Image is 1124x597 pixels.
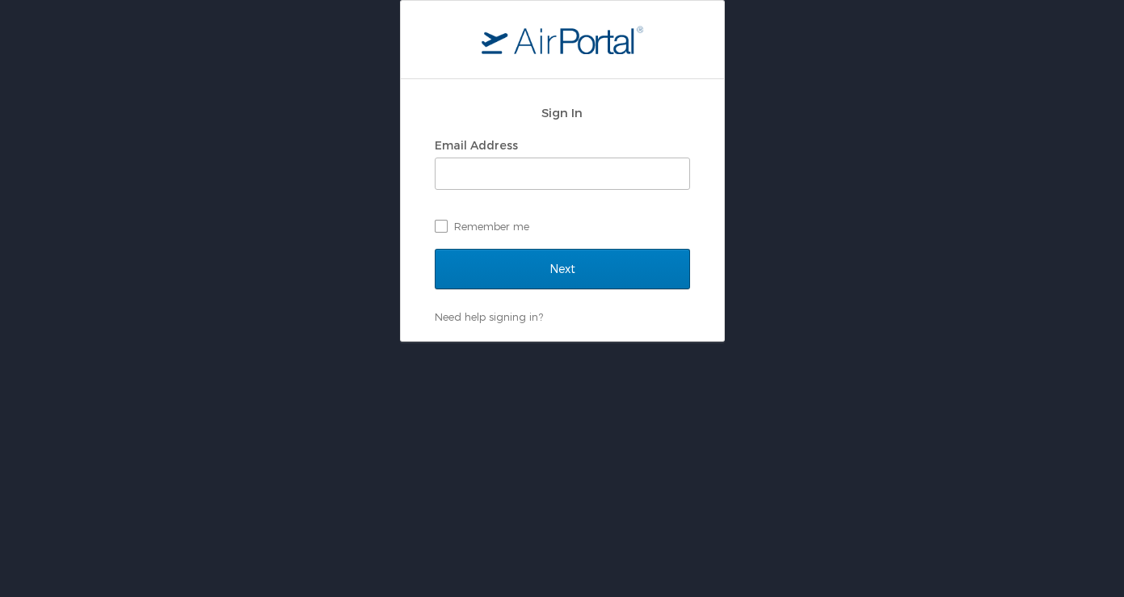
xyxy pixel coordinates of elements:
[435,310,543,323] a: Need help signing in?
[482,25,643,54] img: logo
[435,249,690,289] input: Next
[435,103,690,122] h2: Sign In
[435,214,690,238] label: Remember me
[435,138,518,152] label: Email Address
